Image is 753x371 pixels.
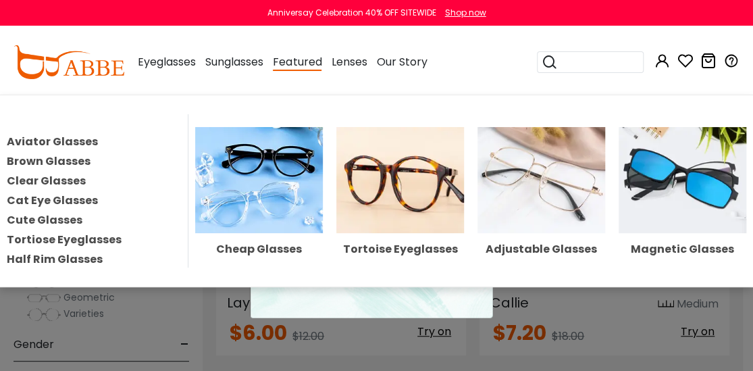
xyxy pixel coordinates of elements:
[7,173,86,189] a: Clear Glasses
[376,54,427,70] span: Our Story
[7,153,90,169] a: Brown Glasses
[477,244,605,255] div: Adjustable Glasses
[7,251,103,267] a: Half Rim Glasses
[619,172,746,255] a: Magnetic Glasses
[14,45,124,79] img: abbeglasses.com
[138,54,196,70] span: Eyeglasses
[477,127,605,232] img: Adjustable Glasses
[336,172,464,255] a: Tortoise Eyeglasses
[267,7,436,19] div: Anniversay Celebration 40% OFF SITEWIDE
[7,134,98,149] a: Aviator Glasses
[7,193,98,208] a: Cat Eye Glasses
[205,54,263,70] span: Sunglasses
[477,172,605,255] a: Adjustable Glasses
[336,127,464,232] img: Tortoise Eyeglasses
[331,54,367,70] span: Lenses
[195,127,323,232] img: Cheap Glasses
[7,212,82,228] a: Cute Glasses
[273,54,321,71] span: Featured
[438,7,486,18] a: Shop now
[195,172,323,255] a: Cheap Glasses
[619,127,746,232] img: Magnetic Glasses
[619,244,746,255] div: Magnetic Glasses
[336,244,464,255] div: Tortoise Eyeglasses
[195,244,323,255] div: Cheap Glasses
[445,7,486,19] div: Shop now
[7,232,122,247] a: Tortiose Eyeglasses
